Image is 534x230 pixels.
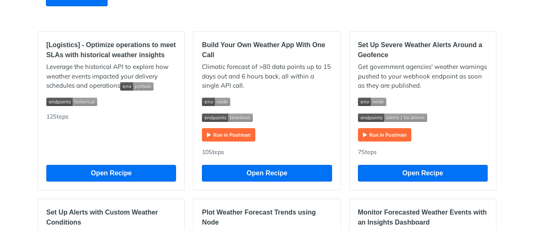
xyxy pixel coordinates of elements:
[120,81,154,89] span: Expand image
[358,165,488,182] button: Open Recipe
[358,112,488,122] span: Expand image
[46,98,97,106] img: endpoint
[202,112,332,122] span: Expand image
[202,128,255,142] img: Run in Postman
[358,62,488,91] p: Get government agencies' weather warnings pushed to your webhook endpoint as soon as they are pub...
[202,97,332,106] span: Expand image
[358,40,488,60] h2: Set Up Severe Weather Alerts Around a Geofence
[46,97,176,106] span: Expand image
[46,40,176,60] h2: [Logistics] - Optimize operations to meet SLAs with historical weather insights
[46,207,176,227] h2: Set Up Alerts with Custom Weather Conditions
[46,62,176,91] p: Leverage the historical API to explore how weather events impacted your delivery schedules and op...
[120,82,154,91] img: env
[358,98,386,106] img: env
[358,97,488,106] span: Expand image
[358,207,488,227] h2: Monitor Forecasted Weather Events with an Insights Dashboard
[202,114,253,122] img: endpoint
[202,165,332,182] button: Open Recipe
[202,62,332,91] p: Climatic forecast of >80 data points up to 15 days out and 6 hours back, all within a single API ...
[202,148,332,157] div: 10 Steps
[46,165,176,182] button: Open Recipe
[358,130,411,138] a: Expand image
[358,114,427,122] img: endpoint
[46,112,176,157] div: 12 Steps
[202,130,255,138] a: Expand image
[202,207,332,227] h2: Plot Weather Forecast Trends using Node
[202,98,230,106] img: env
[358,148,488,157] div: 7 Steps
[202,40,332,60] h2: Build Your Own Weather App With One Call
[358,128,411,142] img: Run in Postman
